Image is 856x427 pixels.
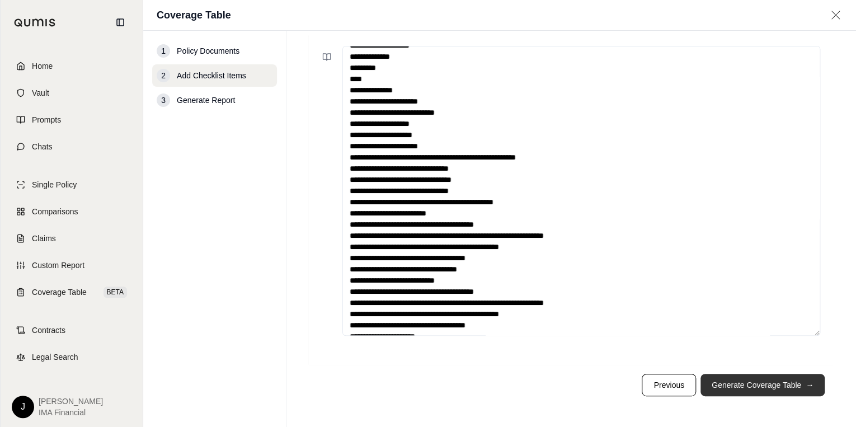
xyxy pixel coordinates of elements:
[177,95,235,106] span: Generate Report
[7,134,136,159] a: Chats
[7,107,136,132] a: Prompts
[7,54,136,78] a: Home
[32,287,87,298] span: Coverage Table
[32,206,78,217] span: Comparisons
[39,407,103,418] span: IMA Financial
[7,253,136,278] a: Custom Report
[32,60,53,72] span: Home
[7,318,136,342] a: Contracts
[157,44,170,58] div: 1
[7,81,136,105] a: Vault
[32,325,65,336] span: Contracts
[7,172,136,197] a: Single Policy
[14,18,56,27] img: Qumis Logo
[12,396,34,418] div: J
[7,280,136,304] a: Coverage TableBETA
[32,87,49,98] span: Vault
[39,396,103,407] span: [PERSON_NAME]
[32,114,61,125] span: Prompts
[32,260,84,271] span: Custom Report
[700,374,825,396] button: Generate Coverage Table→
[157,7,231,23] h1: Coverage Table
[177,70,246,81] span: Add Checklist Items
[157,93,170,107] div: 3
[32,351,78,363] span: Legal Search
[157,69,170,82] div: 2
[7,345,136,369] a: Legal Search
[642,374,695,396] button: Previous
[32,233,56,244] span: Claims
[177,45,239,57] span: Policy Documents
[111,13,129,31] button: Collapse sidebar
[7,199,136,224] a: Comparisons
[806,379,813,391] span: →
[32,141,53,152] span: Chats
[104,287,127,298] span: BETA
[32,179,77,190] span: Single Policy
[7,226,136,251] a: Claims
